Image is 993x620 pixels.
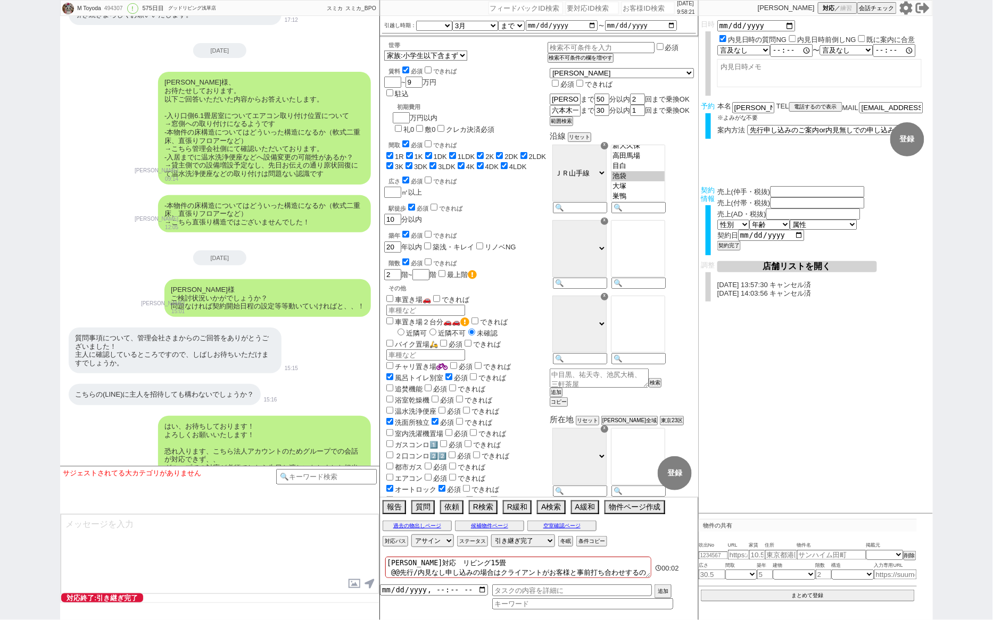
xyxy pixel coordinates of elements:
[701,186,715,203] span: 契約情報
[447,474,485,482] label: できれば
[384,418,429,426] label: 洗面所独立
[454,418,492,426] label: できれば
[458,153,475,161] label: 1LDK
[447,271,477,279] label: 最上階
[135,215,178,223] p: [PERSON_NAME]
[411,178,423,185] span: 必須
[384,463,423,471] label: 都市ガス
[553,353,607,364] input: 🔍
[758,4,815,12] p: [PERSON_NAME]
[423,142,457,148] label: できれば
[466,163,475,171] label: 4K
[645,106,690,114] span: 回まで乗換OK
[463,407,470,414] input: できれば
[61,593,143,602] span: 対応終了:引き継ぎ完了
[553,485,607,497] input: 🔍
[447,463,485,471] label: できれば
[728,541,749,550] span: URL
[388,41,548,49] div: 世帯
[717,230,930,241] div: 契約日
[386,384,393,391] input: 追焚機能
[611,191,665,202] option: 巣鴨
[449,441,462,449] span: 必須
[605,500,665,514] button: 物件ページ作成
[454,430,468,438] span: 必須
[327,5,343,11] span: スミカ
[890,122,924,156] button: 登録
[345,5,376,11] span: スミカ_BPO
[69,328,282,373] div: 質問事項について、管理会社さまからのご回答をありがとうございました！ 主人に確認しているところですので、しばしお待ちいただけますでしょうか。
[728,36,787,44] label: 内見日時の質問NG
[384,374,443,382] label: 風呂トイレ別室
[384,318,469,326] label: 車置き場２台分🚗🚗
[491,496,498,503] input: できれば
[398,329,404,336] input: 近隣可
[393,99,494,135] div: 万円以内
[428,205,462,212] label: できれば
[438,163,456,171] label: 3LDK
[384,269,548,280] div: 階~ 階
[717,114,758,121] span: ※よみがな不要
[158,72,371,184] div: [PERSON_NAME]様、 お待たせしております。 以下ご回答いただいた内容からお答えいたします。 -入り口側6.1畳居室についてエアコン取り付け位置について →窓側への取り付けになるようで...
[454,374,468,382] span: 必須
[447,485,461,493] span: 必須
[776,102,789,110] span: TEL
[489,497,527,505] label: できれば
[461,407,499,415] label: できれば
[425,125,435,133] label: 敷0
[414,163,427,171] label: 3DK
[386,474,393,481] input: エアコン
[411,260,423,266] span: 必須
[699,551,728,559] input: 1234567
[384,21,416,30] label: 引越し時期：
[867,36,915,44] label: 既に案内に合意
[468,430,506,438] label: できれば
[485,153,494,161] label: 2K
[415,153,423,161] label: 1K
[395,329,427,337] label: 近隣可
[658,456,692,490] button: 登録
[440,396,454,404] span: 必須
[101,4,125,13] div: 494307
[560,80,574,88] span: 必須
[550,131,566,140] span: 沿線
[461,485,499,493] label: できれば
[386,349,465,361] input: 車種など
[456,396,463,403] input: できれば
[384,396,429,404] label: 浴室乾燥機
[550,397,568,407] button: コピー
[429,329,436,336] input: 近隣不可
[859,4,895,12] span: 会話チェック
[485,243,516,251] label: リノベNG
[611,151,665,161] option: 高田馬場
[449,384,456,391] input: できれば
[749,550,765,560] input: 10.5
[701,590,915,601] button: まとめて登録
[469,318,508,326] label: できれば
[904,551,916,560] button: 削除
[193,43,246,58] div: [DATE]
[823,4,835,12] span: 対応
[388,257,548,267] div: 階数
[425,66,432,73] input: できれば
[558,536,573,547] button: 冬眠
[599,23,604,29] label: 〜
[797,541,866,550] span: 物件名
[447,385,485,393] label: できれば
[164,279,371,317] div: [PERSON_NAME]様 ご検討状況いかがでしょうか？ 問題なければ契約開始日程の設定等等動いていければと、、！
[816,569,832,580] input: 2
[468,329,475,336] input: 未確認
[473,451,480,458] input: できれば
[550,116,573,126] button: 範囲検索
[717,102,731,113] span: 本名
[553,278,607,289] input: 🔍
[388,65,457,76] div: 賃料
[384,474,423,482] label: エアコン
[765,541,797,550] span: 住所
[384,175,548,198] div: ㎡以上
[699,569,725,580] input: 30.5
[384,497,464,505] label: モニタ付インターホン
[857,2,897,14] button: 会話チェック
[717,289,930,298] p: [DATE] 14:03:56 キャンセル済
[601,425,608,433] div: ☓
